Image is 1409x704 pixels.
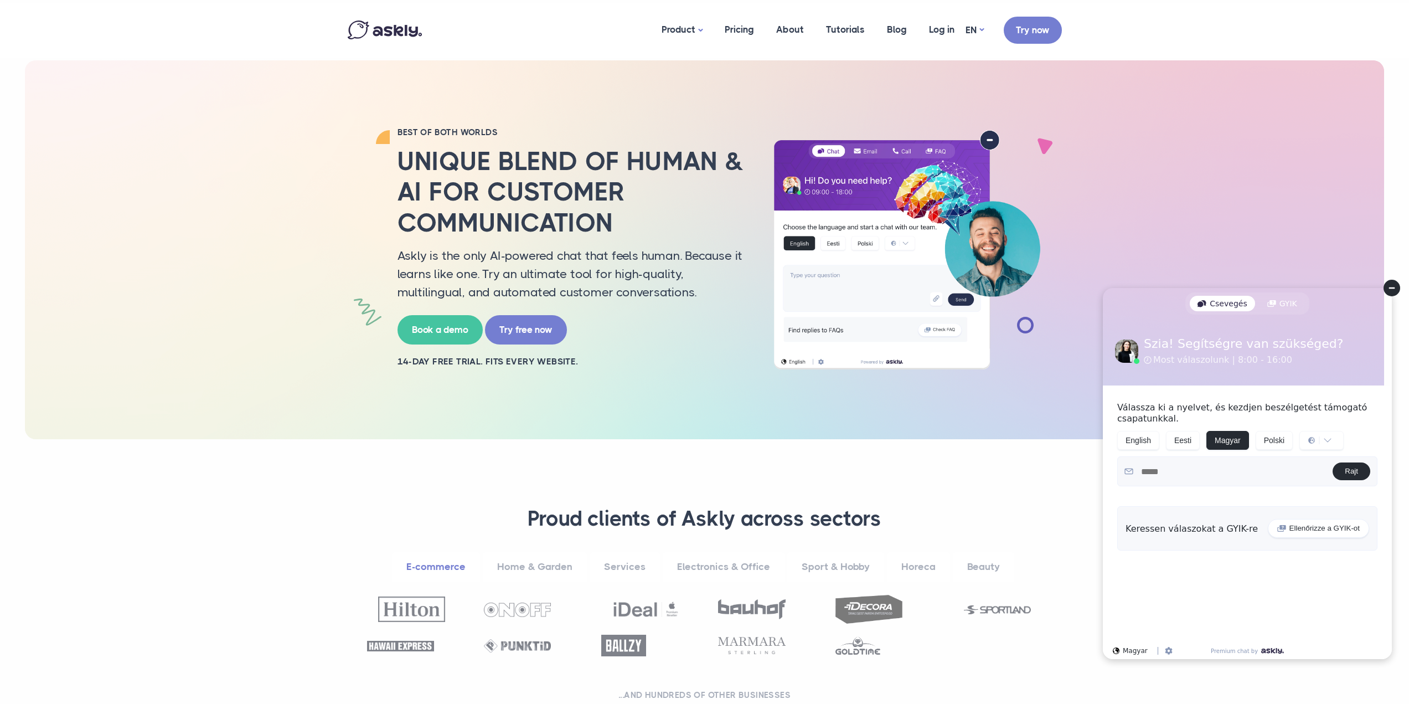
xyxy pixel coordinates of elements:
a: Pricing [714,3,765,56]
a: Blog [876,3,918,56]
img: Hawaii Express [367,641,434,651]
img: Ballzy [601,635,646,656]
a: E-commerce [392,552,480,582]
h2: BEST OF BOTH WORLDS [398,127,746,138]
a: Beauty [953,552,1014,582]
img: Goldtime [835,636,880,655]
h2: ...and hundreds of other businesses [362,690,1048,701]
a: EN [966,22,984,38]
h2: Unique blend of human & AI for customer communication [398,146,746,238]
a: Product [651,3,714,58]
a: About [765,3,815,56]
img: Bauhof [718,599,785,619]
img: Marmara Sterling [718,637,785,654]
p: Askly is the only AI-powered chat that feels human. Because it learns like one. Try an ultimate t... [398,246,746,301]
img: Askly [348,20,422,39]
a: Home & Garden [483,552,587,582]
img: AI multilingual chat [763,130,1051,369]
a: Services [590,552,660,582]
iframe: Askly chat [1094,279,1401,668]
a: Book a demo [398,315,483,345]
a: Log in [918,3,966,56]
a: Try now [1004,17,1062,44]
a: Try free now [485,315,567,345]
img: Punktid [484,639,551,653]
a: Horeca [887,552,950,582]
img: OnOff [484,603,551,617]
a: Tutorials [815,3,876,56]
img: Sportland [964,605,1031,614]
img: Hilton [378,597,445,621]
a: Electronics & Office [663,552,785,582]
a: Sport & Hobby [787,552,884,582]
h3: Proud clients of Askly across sectors [362,506,1048,532]
h2: 14-day free trial. Fits every website. [398,356,746,368]
img: Ideal [612,597,679,622]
